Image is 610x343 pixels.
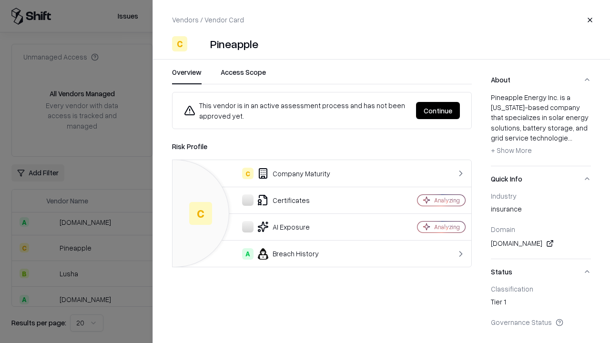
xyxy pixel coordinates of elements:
[242,248,254,260] div: A
[180,194,384,206] div: Certificates
[184,100,408,121] div: This vendor is in an active assessment process and has not been approved yet.
[491,192,591,200] div: Industry
[491,225,591,233] div: Domain
[491,192,591,259] div: Quick Info
[210,36,258,51] div: Pineapple
[491,166,591,192] button: Quick Info
[172,141,472,152] div: Risk Profile
[180,221,384,232] div: AI Exposure
[172,67,202,84] button: Overview
[416,102,460,119] button: Continue
[434,196,460,204] div: Analyzing
[491,259,591,284] button: Status
[491,92,591,166] div: About
[189,202,212,225] div: C
[180,248,384,260] div: Breach History
[491,284,591,293] div: Classification
[172,15,244,25] p: Vendors / Vendor Card
[491,238,591,249] div: [DOMAIN_NAME]
[491,146,532,154] span: + Show More
[568,133,572,142] span: ...
[491,143,532,158] button: + Show More
[242,168,254,179] div: C
[172,36,187,51] div: C
[491,67,591,92] button: About
[491,297,591,310] div: Tier 1
[191,36,206,51] img: Pineapple
[221,67,266,84] button: Access Scope
[491,318,591,326] div: Governance Status
[180,168,384,179] div: Company Maturity
[491,92,591,158] div: Pineapple Energy Inc. is a [US_STATE]-based company that specializes in solar energy solutions, b...
[491,204,591,217] div: insurance
[434,223,460,231] div: Analyzing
